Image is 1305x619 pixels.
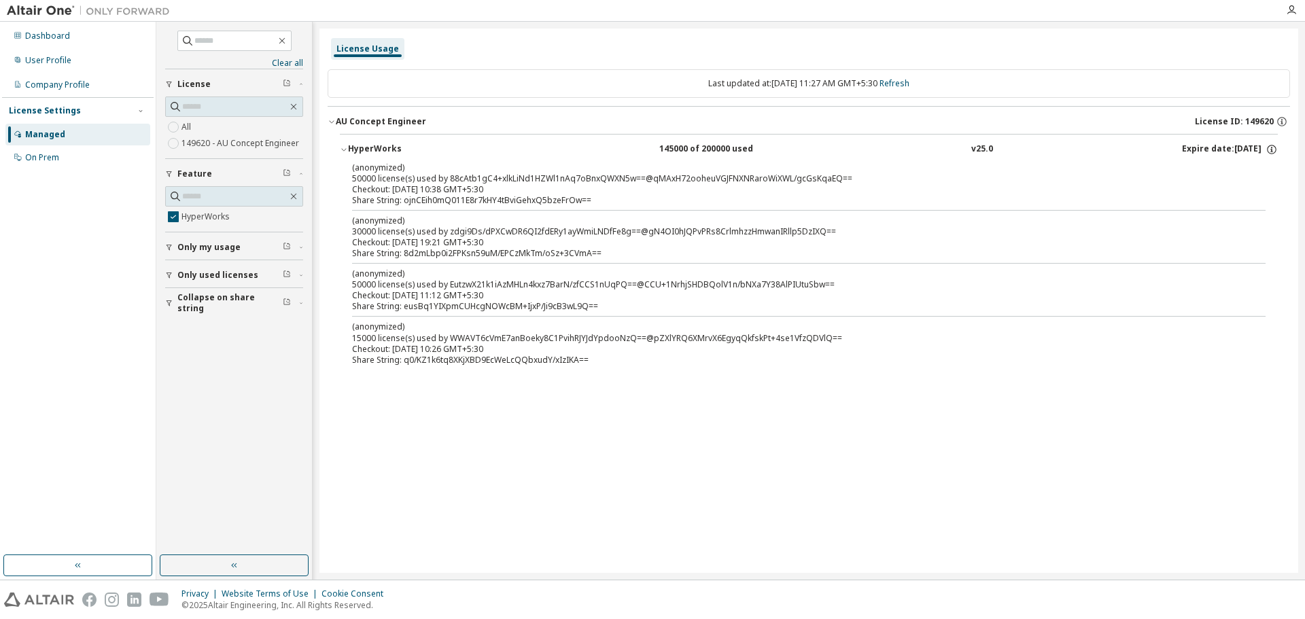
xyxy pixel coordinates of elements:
div: Website Terms of Use [222,588,321,599]
button: Only my usage [165,232,303,262]
div: License Usage [336,43,399,54]
p: (anonymized) [352,162,1233,173]
button: License [165,69,303,99]
img: youtube.svg [150,593,169,607]
a: Clear all [165,58,303,69]
span: License [177,79,211,90]
button: HyperWorks145000 of 200000 usedv25.0Expire date:[DATE] [340,135,1278,164]
img: Altair One [7,4,177,18]
div: 30000 license(s) used by zdgi9Ds/dPXCwDR6QI2fdERy1ayWmiLNDfFe8g==@gN4OI0hJQPvPRs8CrlmhzzHmwanIRll... [352,215,1233,237]
button: AU Concept EngineerLicense ID: 149620 [328,107,1290,137]
p: (anonymized) [352,215,1233,226]
img: linkedin.svg [127,593,141,607]
div: AU Concept Engineer [336,116,426,127]
a: Refresh [880,77,909,89]
div: 50000 license(s) used by 88cAtb1gC4+xlkLiNd1HZWl1nAq7oBnxQWXN5w==@qMAxH72ooheuVGJFNXNRaroWiXWL/gc... [352,162,1233,184]
div: 50000 license(s) used by EutzwX21k1iAzMHLn4kxz7BarN/zfCCS1nUqPQ==@CCU+1NrhjSHDBQolV1n/bNXa7Y38AlP... [352,268,1233,290]
p: (anonymized) [352,268,1233,279]
img: facebook.svg [82,593,97,607]
div: On Prem [25,152,59,163]
div: Managed [25,129,65,140]
div: 145000 of 200000 used [659,143,782,156]
div: Checkout: [DATE] 19:21 GMT+5:30 [352,237,1233,248]
img: instagram.svg [105,593,119,607]
button: Feature [165,159,303,189]
span: Clear filter [283,298,291,308]
div: Company Profile [25,79,90,90]
div: HyperWorks [348,143,470,156]
img: altair_logo.svg [4,593,74,607]
label: HyperWorks [181,209,232,225]
div: Last updated at: [DATE] 11:27 AM GMT+5:30 [328,69,1290,98]
span: License ID: 149620 [1195,116,1274,127]
div: Share String: q0/KZ1k6tq8XKjXBD9EcWeLcQQbxudY/xIzIKA== [352,355,1233,366]
span: Only used licenses [177,270,258,281]
button: Only used licenses [165,260,303,290]
div: Checkout: [DATE] 10:26 GMT+5:30 [352,344,1233,355]
span: Only my usage [177,242,241,253]
div: Checkout: [DATE] 11:12 GMT+5:30 [352,290,1233,301]
div: License Settings [9,105,81,116]
label: 149620 - AU Concept Engineer [181,135,302,152]
span: Clear filter [283,242,291,253]
span: Clear filter [283,79,291,90]
span: Clear filter [283,169,291,179]
div: Share String: 8d2mLbp0i2FPKsn59uM/EPCzMkTm/oSz+3CVmA== [352,248,1233,259]
label: All [181,119,194,135]
div: 15000 license(s) used by WWAVT6cVmE7anBoeky8C1PvihRJYJdYpdooNzQ==@pZXlYRQ6XMrvX6EgyqQkfskPt+4se1V... [352,321,1233,343]
span: Collapse on share string [177,292,283,314]
div: User Profile [25,55,71,66]
button: Collapse on share string [165,288,303,318]
div: Share String: eusBq1YIXpmCUHcgNOWcBM+IjxP/Ji9cB3wL9Q== [352,301,1233,312]
div: Privacy [181,588,222,599]
div: v25.0 [971,143,993,156]
div: Checkout: [DATE] 10:38 GMT+5:30 [352,184,1233,195]
span: Clear filter [283,270,291,281]
span: Feature [177,169,212,179]
p: (anonymized) [352,321,1233,332]
div: Expire date: [DATE] [1182,143,1278,156]
div: Share String: ojnCEih0mQ011E8r7kHY4tBviGehxQ5bzeFrOw== [352,195,1233,206]
div: Dashboard [25,31,70,41]
p: © 2025 Altair Engineering, Inc. All Rights Reserved. [181,599,391,611]
div: Cookie Consent [321,588,391,599]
